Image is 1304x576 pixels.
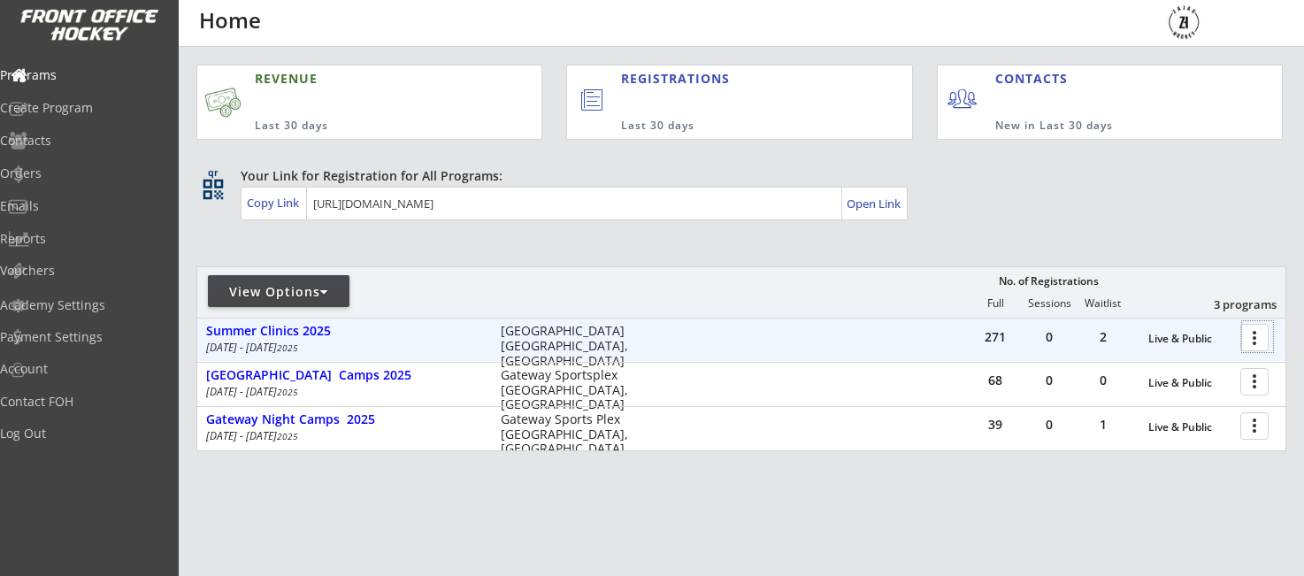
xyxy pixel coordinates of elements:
[202,167,223,179] div: qr
[995,119,1200,134] div: New in Last 30 days
[206,412,482,427] div: Gateway Night Camps 2025
[621,119,839,134] div: Last 30 days
[847,196,902,211] div: Open Link
[1076,297,1129,310] div: Waitlist
[995,70,1076,88] div: CONTACTS
[1023,419,1076,431] div: 0
[206,387,477,397] div: [DATE] - [DATE]
[208,283,349,301] div: View Options
[1240,324,1269,351] button: more_vert
[969,374,1022,387] div: 68
[501,368,640,412] div: Gateway Sportsplex [GEOGRAPHIC_DATA], [GEOGRAPHIC_DATA]
[501,324,640,368] div: [GEOGRAPHIC_DATA] [GEOGRAPHIC_DATA], [GEOGRAPHIC_DATA]
[255,119,459,134] div: Last 30 days
[241,167,1231,185] div: Your Link for Registration for All Programs:
[206,431,477,442] div: [DATE] - [DATE]
[277,430,298,442] em: 2025
[1023,374,1076,387] div: 0
[200,176,226,203] button: qr_code
[1077,419,1130,431] div: 1
[255,70,459,88] div: REVENUE
[1023,331,1076,343] div: 0
[1240,368,1269,396] button: more_vert
[1077,374,1130,387] div: 0
[969,331,1022,343] div: 271
[969,297,1022,310] div: Full
[206,324,482,339] div: Summer Clinics 2025
[1240,412,1269,440] button: more_vert
[277,386,298,398] em: 2025
[247,195,303,211] div: Copy Link
[501,412,640,457] div: Gateway Sports Plex [GEOGRAPHIC_DATA], [GEOGRAPHIC_DATA]
[969,419,1022,431] div: 39
[1185,296,1277,312] div: 3 programs
[847,191,902,216] a: Open Link
[1148,377,1231,389] div: Live & Public
[1077,331,1130,343] div: 2
[277,342,298,354] em: 2025
[206,342,477,353] div: [DATE] - [DATE]
[206,368,482,383] div: [GEOGRAPHIC_DATA] Camps 2025
[993,275,1103,288] div: No. of Registrations
[1148,333,1231,345] div: Live & Public
[1148,421,1231,434] div: Live & Public
[1023,297,1076,310] div: Sessions
[621,70,832,88] div: REGISTRATIONS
